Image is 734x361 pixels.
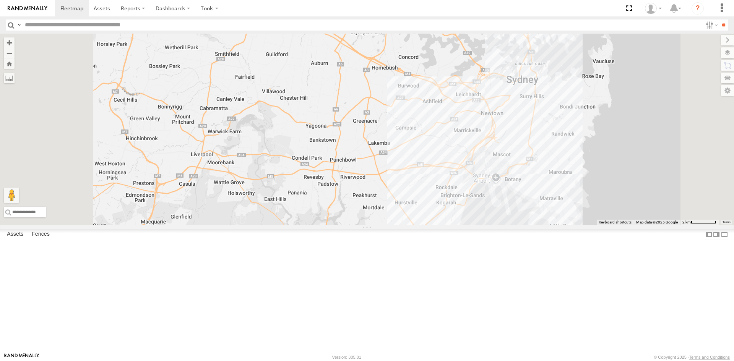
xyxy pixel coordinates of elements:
[332,355,361,359] div: Version: 305.01
[721,229,728,240] label: Hide Summary Table
[28,229,54,240] label: Fences
[636,220,678,224] span: Map data ©2025 Google
[682,220,691,224] span: 2 km
[599,220,632,225] button: Keyboard shortcuts
[4,48,15,58] button: Zoom out
[8,6,47,11] img: rand-logo.svg
[703,19,719,31] label: Search Filter Options
[705,229,713,240] label: Dock Summary Table to the Left
[3,229,27,240] label: Assets
[713,229,720,240] label: Dock Summary Table to the Right
[723,221,731,224] a: Terms
[16,19,22,31] label: Search Query
[654,355,730,359] div: © Copyright 2025 -
[689,355,730,359] a: Terms and Conditions
[4,58,15,69] button: Zoom Home
[4,73,15,83] label: Measure
[4,37,15,48] button: Zoom in
[642,3,664,14] div: Charlotte Salt
[680,220,719,225] button: Map scale: 2 km per 63 pixels
[4,353,39,361] a: Visit our Website
[721,85,734,96] label: Map Settings
[692,2,704,15] i: ?
[4,188,19,203] button: Drag Pegman onto the map to open Street View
